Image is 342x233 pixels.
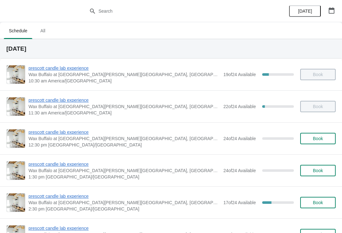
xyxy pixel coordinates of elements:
span: All [35,25,51,36]
span: 24 of 24 Available [223,168,256,173]
button: [DATE] [289,5,321,17]
button: Book [300,133,336,144]
span: 10:30 am America/[GEOGRAPHIC_DATA] [28,78,220,84]
span: 11:30 am America/[GEOGRAPHIC_DATA] [28,110,220,116]
span: Book [313,136,323,141]
span: Wax Buffalo at [GEOGRAPHIC_DATA][PERSON_NAME][GEOGRAPHIC_DATA], [GEOGRAPHIC_DATA], [GEOGRAPHIC_DA... [28,167,220,174]
span: prescott candle lab experience [28,65,220,71]
button: Book [300,197,336,208]
span: prescott candle lab experience [28,161,220,167]
img: prescott candle lab experience | Wax Buffalo at Prescott, Prescott Avenue, Lincoln, NE, USA | 10:... [7,65,25,84]
span: prescott candle lab experience [28,193,220,199]
span: 22 of 24 Available [223,104,256,109]
span: 12:30 pm [GEOGRAPHIC_DATA]/[GEOGRAPHIC_DATA] [28,142,220,148]
span: prescott candle lab experience [28,97,220,103]
span: Book [313,168,323,173]
span: [DATE] [298,9,312,14]
span: 19 of 24 Available [223,72,256,77]
span: Schedule [4,25,32,36]
button: Book [300,165,336,176]
img: prescott candle lab experience | Wax Buffalo at Prescott, Prescott Avenue, Lincoln, NE, USA | 11:... [7,97,25,116]
span: Wax Buffalo at [GEOGRAPHIC_DATA][PERSON_NAME][GEOGRAPHIC_DATA], [GEOGRAPHIC_DATA], [GEOGRAPHIC_DA... [28,71,220,78]
span: prescott candle lab experience [28,129,220,135]
img: prescott candle lab experience | Wax Buffalo at Prescott, Prescott Avenue, Lincoln, NE, USA | 1:3... [7,161,25,180]
span: Wax Buffalo at [GEOGRAPHIC_DATA][PERSON_NAME][GEOGRAPHIC_DATA], [GEOGRAPHIC_DATA], [GEOGRAPHIC_DA... [28,103,220,110]
span: 1:30 pm [GEOGRAPHIC_DATA]/[GEOGRAPHIC_DATA] [28,174,220,180]
span: Wax Buffalo at [GEOGRAPHIC_DATA][PERSON_NAME][GEOGRAPHIC_DATA], [GEOGRAPHIC_DATA], [GEOGRAPHIC_DA... [28,199,220,206]
h2: [DATE] [6,46,336,52]
img: prescott candle lab experience | Wax Buffalo at Prescott, Prescott Avenue, Lincoln, NE, USA | 12:... [7,129,25,148]
span: Book [313,200,323,205]
span: 2:30 pm [GEOGRAPHIC_DATA]/[GEOGRAPHIC_DATA] [28,206,220,212]
input: Search [98,5,256,17]
img: prescott candle lab experience | Wax Buffalo at Prescott, Prescott Avenue, Lincoln, NE, USA | 2:3... [7,193,25,212]
span: 17 of 24 Available [223,200,256,205]
span: prescott candle lab experience [28,225,220,231]
span: Wax Buffalo at [GEOGRAPHIC_DATA][PERSON_NAME][GEOGRAPHIC_DATA], [GEOGRAPHIC_DATA], [GEOGRAPHIC_DA... [28,135,220,142]
span: 24 of 24 Available [223,136,256,141]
